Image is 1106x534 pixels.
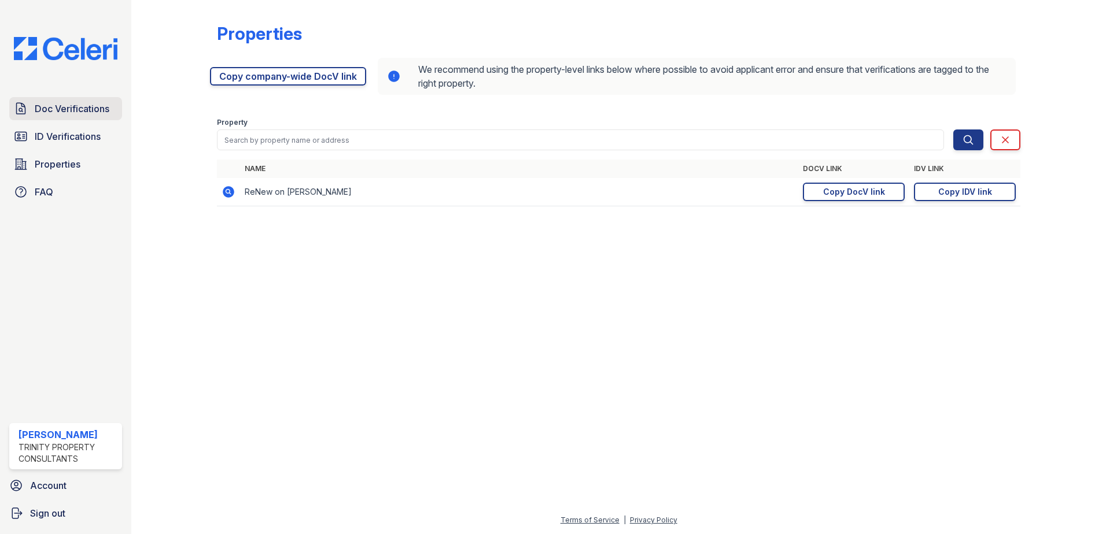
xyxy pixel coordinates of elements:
span: FAQ [35,185,53,199]
div: Properties [217,23,302,44]
span: Doc Verifications [35,102,109,116]
a: Privacy Policy [630,516,677,524]
a: Doc Verifications [9,97,122,120]
a: Copy DocV link [803,183,905,201]
th: Name [240,160,798,178]
div: We recommend using the property-level links below where possible to avoid applicant error and ens... [378,58,1016,95]
input: Search by property name or address [217,129,944,150]
span: Account [30,479,67,492]
div: | [624,516,626,524]
div: Trinity Property Consultants [19,442,117,465]
a: Copy company-wide DocV link [210,67,366,86]
a: Terms of Service [561,516,620,524]
th: DocV Link [798,160,909,178]
span: ID Verifications [35,129,101,143]
div: Copy IDV link [938,186,992,198]
th: IDV Link [909,160,1020,178]
span: Sign out [30,506,65,520]
td: ReNew on [PERSON_NAME] [240,178,798,206]
a: Account [5,474,127,497]
a: FAQ [9,180,122,203]
label: Property [217,118,248,127]
a: Copy IDV link [914,183,1016,201]
img: CE_Logo_Blue-a8612792a0a2168367f1c8372b55b34899dd931a85d93a1a3d3e32e68fde9ad4.png [5,37,127,60]
div: Copy DocV link [823,186,885,198]
a: Properties [9,153,122,176]
a: ID Verifications [9,125,122,148]
a: Sign out [5,502,127,525]
span: Properties [35,157,80,171]
div: [PERSON_NAME] [19,428,117,442]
